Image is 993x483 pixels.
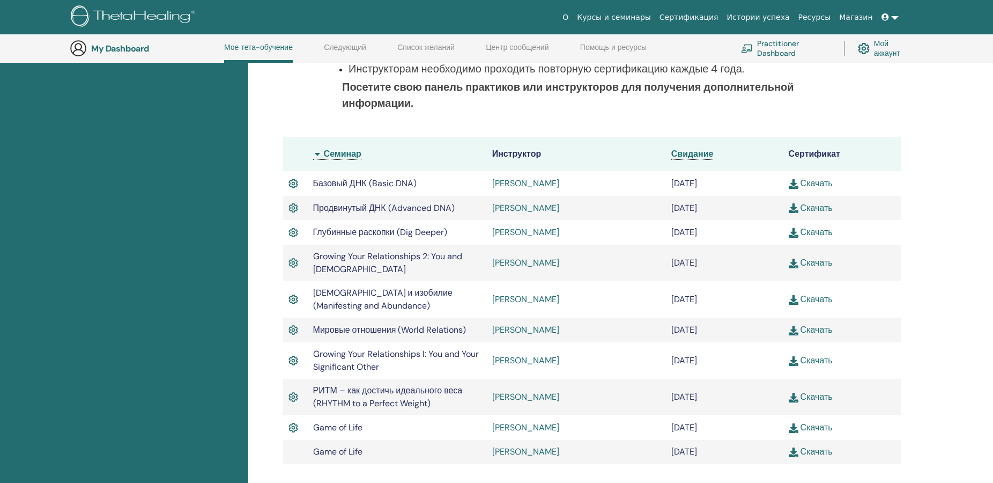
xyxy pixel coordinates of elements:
[666,171,783,196] td: [DATE]
[666,379,783,415] td: [DATE]
[789,448,798,457] img: download.svg
[666,415,783,440] td: [DATE]
[492,446,559,457] a: [PERSON_NAME]
[313,251,462,275] span: Growing Your Relationships 2: You and [DEMOGRAPHIC_DATA]
[789,257,833,268] a: Скачать
[789,179,798,189] img: download.svg
[666,196,783,221] td: [DATE]
[741,44,753,53] img: chalkboard-teacher.svg
[794,8,835,27] a: Ресурсы
[789,324,833,335] a: Скачать
[789,203,798,213] img: download.svg
[741,36,831,60] a: Practitioner Dashboard
[492,257,559,268] a: [PERSON_NAME]
[342,80,794,110] b: Посетите свою панель практиков или инструкторов для получения дополнительной информации.
[789,326,798,335] img: download.svg
[835,8,877,27] a: Магазин
[789,446,833,457] a: Скачать
[789,228,798,238] img: download.svg
[789,393,798,402] img: download.svg
[492,202,559,214] a: [PERSON_NAME]
[671,148,714,159] span: Свидание
[486,43,549,60] a: Центр сообщений
[558,8,573,27] a: О
[492,178,559,189] a: [PERSON_NAME]
[789,294,833,305] a: Скачать
[288,256,298,270] img: Active Certificate
[313,348,479,372] span: Growing Your Relationships I: You and Your Significant Other
[288,390,298,404] img: Active Certificate
[492,391,559,402] a: [PERSON_NAME]
[666,220,783,245] td: [DATE]
[397,43,455,60] a: Список желаний
[580,43,647,60] a: Помощь и ресурсы
[858,36,913,60] a: Мой аккаунт
[313,324,466,335] span: Мировые отношения (World Relations)
[858,40,870,57] img: cog.svg
[313,226,447,238] span: Глубинные раскопки (Dig Deeper)
[789,178,833,189] a: Скачать
[492,324,559,335] a: [PERSON_NAME]
[789,423,798,433] img: download.svg
[666,318,783,342] td: [DATE]
[789,202,833,214] a: Скачать
[288,177,298,191] img: Active Certificate
[492,422,559,433] a: [PERSON_NAME]
[313,287,453,311] span: [DEMOGRAPHIC_DATA] и изобилие (Manifesting and Abundance)
[487,137,666,171] th: Инструктор
[723,8,794,27] a: Истории успеха
[492,355,559,366] a: [PERSON_NAME]
[789,391,833,402] a: Скачать
[671,148,714,160] a: Свидание
[70,40,87,57] img: generic-user-icon.jpg
[789,259,798,268] img: download.svg
[288,201,298,215] img: Active Certificate
[313,446,362,457] span: Game of Life
[224,43,293,63] a: Мое тета-обучение
[71,5,199,30] img: logo.png
[349,61,848,77] p: Инструкторам необходимо проходить повторную сертификацию каждые 4 года.
[789,295,798,305] img: download.svg
[324,43,366,60] a: Следующий
[783,137,901,171] th: Сертификат
[313,178,417,189] span: Базовый ДНК (Basic DNA)
[789,422,833,433] a: Скачать
[288,226,298,240] img: Active Certificate
[288,323,298,337] img: Active Certificate
[91,43,198,54] h3: My Dashboard
[789,226,833,238] a: Скачать
[573,8,655,27] a: Курсы и семинары
[492,294,559,305] a: [PERSON_NAME]
[313,422,362,433] span: Game of Life
[313,202,455,214] span: Продвинутый ДНК (Advanced DNA)
[492,226,559,238] a: [PERSON_NAME]
[789,356,798,366] img: download.svg
[666,245,783,281] td: [DATE]
[288,421,298,435] img: Active Certificate
[288,292,298,306] img: Active Certificate
[313,385,463,409] span: РИТМ – как достичь идеального веса (RHYTHM to a Perfect Weight)
[789,355,833,366] a: Скачать
[666,440,783,464] td: [DATE]
[655,8,723,27] a: Сертификация
[666,281,783,318] td: [DATE]
[288,354,298,368] img: Active Certificate
[666,342,783,379] td: [DATE]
